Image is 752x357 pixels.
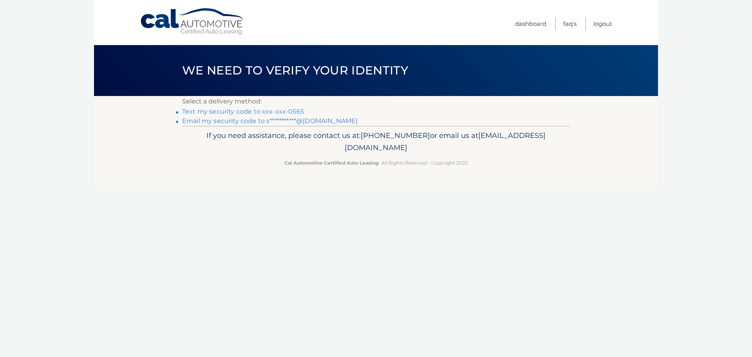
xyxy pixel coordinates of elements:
a: Cal Automotive [140,8,246,36]
p: Select a delivery method: [182,96,570,107]
a: Dashboard [515,17,546,30]
span: We need to verify your identity [182,63,408,78]
a: FAQ's [563,17,577,30]
span: [PHONE_NUMBER] [361,131,430,140]
a: Logout [593,17,612,30]
strong: Cal Automotive Certified Auto Leasing [284,160,378,166]
p: - All Rights Reserved - Copyright 2025 [187,159,565,167]
a: Text my security code to xxx-xxx-0565 [182,108,304,115]
p: If you need assistance, please contact us at: or email us at [187,129,565,154]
